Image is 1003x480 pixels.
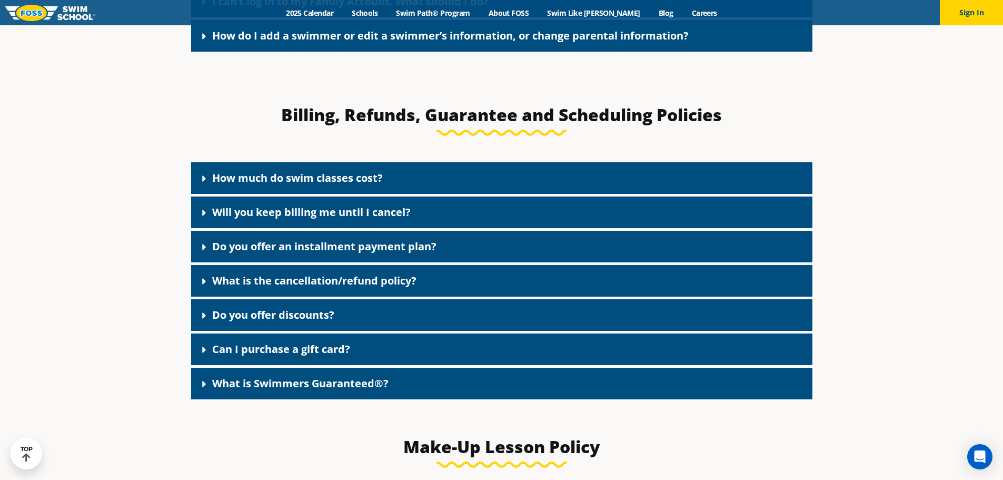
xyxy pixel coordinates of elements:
[253,436,750,457] h3: Make-Up Lesson Policy
[191,20,812,52] div: How do I add a swimmer or edit a swimmer’s information, or change parental information?
[212,342,350,356] a: Can I purchase a gift card?
[479,8,538,18] a: About FOSS
[5,5,95,21] img: FOSS Swim School Logo
[212,308,334,322] a: Do you offer discounts?
[277,8,343,18] a: 2025 Calendar
[21,446,33,462] div: TOP
[253,104,750,125] h3: Billing, Refunds, Guarantee and Scheduling Policies
[343,8,387,18] a: Schools
[191,197,812,228] div: Will you keep billing me until I cancel?
[191,265,812,297] div: What is the cancellation/refund policy?
[191,368,812,399] div: What is Swimmers Guaranteed®?
[191,231,812,262] div: Do you offer an installment payment plan?
[649,8,682,18] a: Blog
[212,273,416,288] a: What is the cancellation/refund policy?
[191,299,812,331] div: Do you offer discounts?
[212,171,383,185] a: How much do swim classes cost?
[191,334,812,365] div: Can I purchase a gift card?
[191,162,812,194] div: How much do swim classes cost?
[682,8,726,18] a: Careers
[538,8,650,18] a: Swim Like [PERSON_NAME]
[387,8,479,18] a: Swim Path® Program
[212,376,389,390] a: What is Swimmers Guaranteed®?
[212,239,436,253] a: Do you offer an installment payment plan?
[212,205,411,219] a: Will you keep billing me until I cancel?
[967,444,992,469] div: Open Intercom Messenger
[212,28,689,43] a: How do I add a swimmer or edit a swimmer’s information, or change parental information?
